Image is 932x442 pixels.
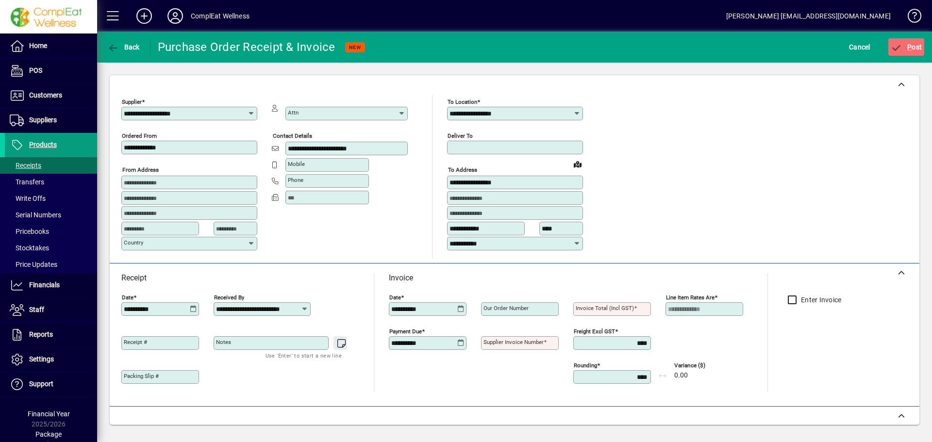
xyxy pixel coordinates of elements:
a: Knowledge Base [900,2,920,33]
mat-label: Date [389,294,401,301]
button: Profile [160,7,191,25]
button: Back [105,38,142,56]
div: Purchase Order Receipt & Invoice [158,39,335,55]
a: Staff [5,298,97,322]
a: Reports [5,323,97,347]
a: Transfers [5,174,97,190]
a: Settings [5,347,97,372]
mat-label: Freight excl GST [574,328,615,335]
span: Back [107,43,140,51]
span: NEW [349,44,361,50]
mat-label: Deliver To [448,132,473,139]
a: Write Offs [5,190,97,207]
span: Reports [29,330,53,338]
span: Write Offs [10,195,46,202]
button: Post [888,38,925,56]
span: Settings [29,355,54,363]
span: Financial Year [28,410,70,418]
span: Staff [29,306,44,313]
app-page-header-button: Back [97,38,150,56]
span: Pricebooks [10,228,49,235]
span: 0.00 [674,372,688,379]
mat-label: Supplier invoice number [483,339,544,345]
span: Cancel [849,39,870,55]
div: [PERSON_NAME] [EMAIL_ADDRESS][DOMAIN_NAME] [726,8,891,24]
a: Support [5,372,97,396]
mat-label: Payment due [389,328,422,335]
mat-label: Date [122,294,133,301]
span: Suppliers [29,116,57,124]
span: ost [891,43,922,51]
mat-hint: Use 'Enter' to start a new line [266,350,342,361]
mat-label: Country [124,239,143,246]
span: Products [29,141,57,148]
a: Serial Numbers [5,207,97,223]
span: Transfers [10,178,44,186]
mat-label: Line item rates are [666,294,715,301]
span: Stocktakes [10,244,49,252]
button: Cancel [847,38,873,56]
a: Receipts [5,157,97,174]
mat-label: Invoice Total (incl GST) [576,305,634,311]
mat-label: Received by [214,294,244,301]
span: Customers [29,91,62,99]
span: Home [29,42,47,49]
a: Pricebooks [5,223,97,240]
span: POS [29,66,42,74]
mat-label: Our order number [483,305,529,311]
span: Financials [29,281,60,289]
mat-label: Notes [216,339,231,345]
button: Add [129,7,160,25]
mat-label: Ordered from [122,132,157,139]
a: Suppliers [5,108,97,132]
a: Stocktakes [5,240,97,256]
mat-label: Mobile [288,161,305,167]
label: Enter Invoice [799,295,841,305]
mat-label: Receipt # [124,339,147,345]
span: Support [29,380,53,388]
mat-label: Attn [288,109,299,116]
a: Customers [5,83,97,108]
span: Price Updates [10,261,57,268]
mat-label: Supplier [122,98,142,105]
a: POS [5,59,97,83]
span: Package [35,430,62,438]
span: P [907,43,912,51]
mat-label: Packing Slip # [124,373,159,379]
a: View on map [570,156,585,172]
a: Home [5,34,97,58]
div: ComplEat Wellness [191,8,250,24]
mat-label: Rounding [574,362,597,369]
a: Financials [5,273,97,297]
span: Variance ($) [674,362,732,369]
mat-label: Phone [288,177,303,183]
span: Serial Numbers [10,211,61,219]
a: Price Updates [5,256,97,273]
mat-label: To location [448,98,477,105]
span: Receipts [10,162,41,169]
